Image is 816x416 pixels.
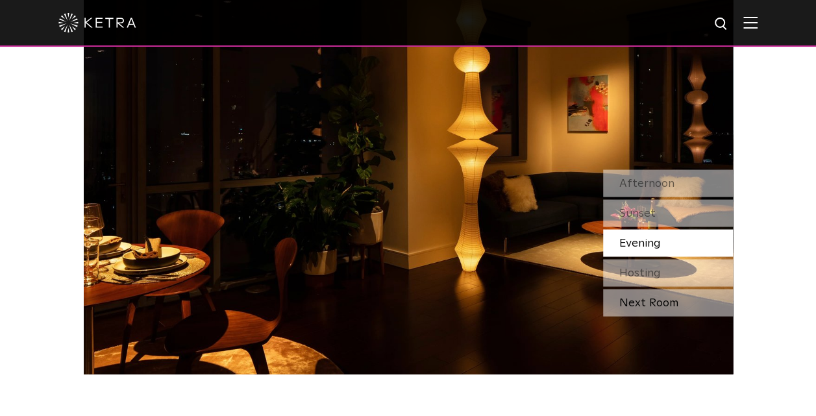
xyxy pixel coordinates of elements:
img: ketra-logo-2019-white [58,13,136,32]
img: search icon [713,16,730,32]
span: Hosting [619,267,661,278]
span: Afternoon [619,177,674,189]
span: Evening [619,237,661,249]
span: Sunset [619,207,656,219]
div: Next Room [603,289,733,316]
img: Hamburger%20Nav.svg [743,16,758,29]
